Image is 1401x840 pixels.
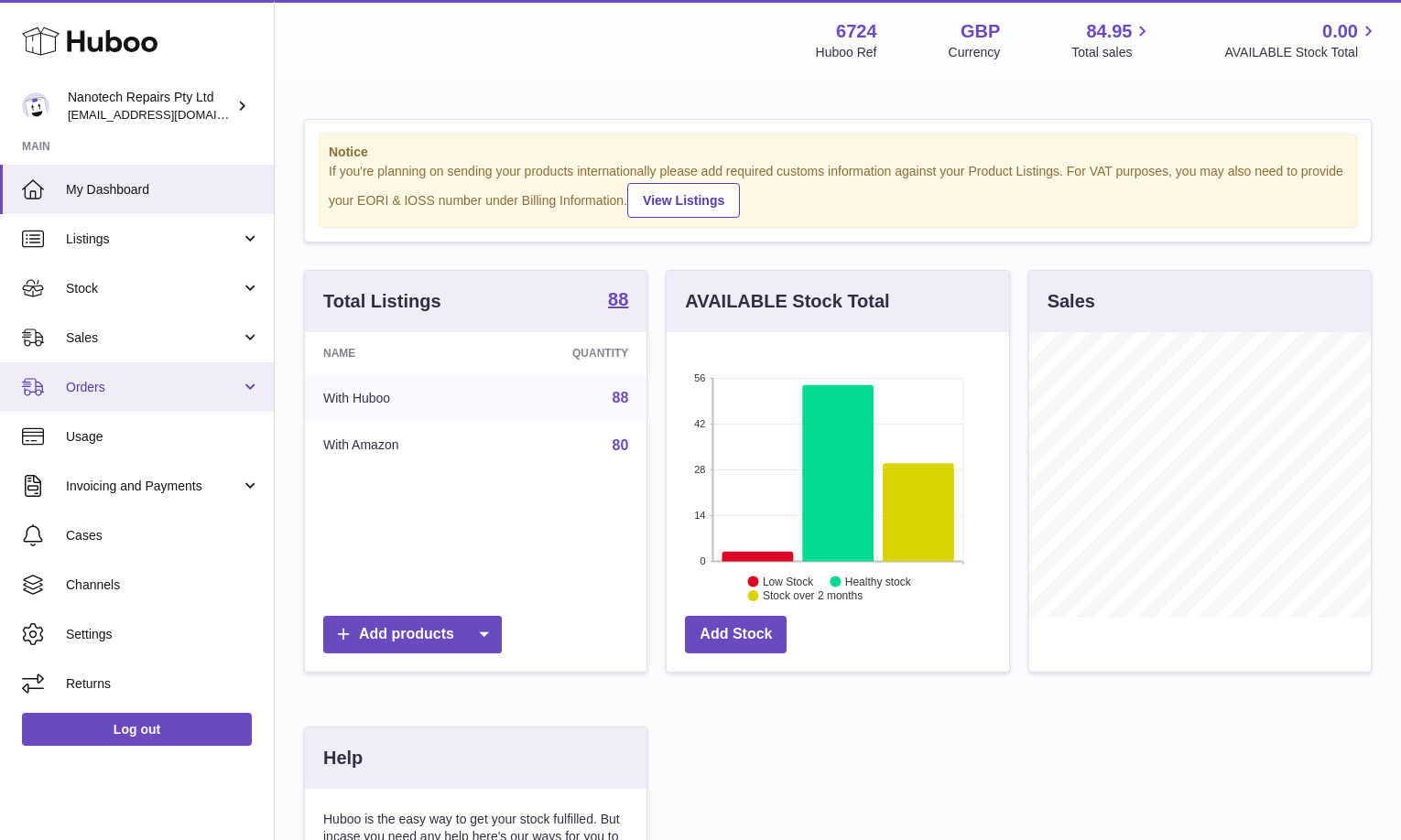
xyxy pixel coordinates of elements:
span: Usage [66,428,260,446]
span: Invoicing and Payments [66,478,241,495]
strong: Notice [329,144,1347,161]
span: Listings [66,231,241,248]
a: 0.00 AVAILABLE Stock Total [1224,19,1379,61]
strong: GBP [961,19,1000,44]
span: Stock [66,280,241,297]
a: 84.95 Total sales [1071,19,1153,61]
th: Name [305,332,492,374]
span: Channels [66,576,260,594]
span: My Dashboard [66,181,260,199]
span: Total sales [1071,44,1153,61]
img: info@nanotechrepairs.com [22,92,49,120]
text: 0 [700,555,706,566]
h3: Help [323,746,363,770]
div: Currency [949,44,1001,61]
text: Low Stock [763,575,814,587]
strong: 6724 [836,19,877,44]
div: If you're planning on sending your products internationally please add required customs informati... [329,163,1347,218]
text: Healthy stock [845,575,912,587]
a: Log out [22,713,252,746]
text: 28 [695,464,706,475]
text: 56 [695,372,706,383]
h3: Total Listings [323,289,441,314]
strong: 88 [608,290,628,308]
span: Sales [66,329,241,347]
h3: AVAILABLE Stock Total [685,289,889,314]
a: Add Stock [685,616,787,653]
span: Settings [66,626,260,643]
td: With Huboo [305,374,492,422]
span: [EMAIL_ADDRESS][DOMAIN_NAME] [68,107,269,122]
span: Orders [66,379,241,396]
span: 0.00 [1322,19,1358,44]
text: Stock over 2 months [763,589,863,602]
text: 42 [695,418,706,429]
a: 80 [613,437,629,453]
th: Quantity [492,332,646,374]
a: View Listings [627,183,740,218]
a: 88 [608,290,628,312]
span: Returns [66,675,260,693]
span: AVAILABLE Stock Total [1224,44,1379,61]
span: 84.95 [1086,19,1132,44]
a: Add products [323,616,502,653]
td: With Amazon [305,422,492,469]
text: 14 [695,510,706,521]
div: Nanotech Repairs Pty Ltd [68,89,233,124]
div: Huboo Ref [816,44,877,61]
a: 88 [613,390,629,405]
span: Cases [66,527,260,544]
h3: Sales [1048,289,1095,314]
